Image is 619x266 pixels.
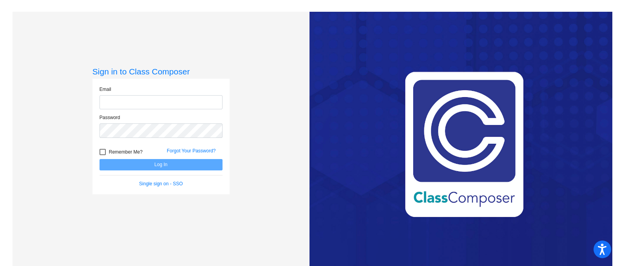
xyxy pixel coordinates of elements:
a: Single sign on - SSO [139,181,183,186]
label: Email [100,86,111,93]
span: Remember Me? [109,147,143,157]
h3: Sign in to Class Composer [92,67,230,76]
a: Forgot Your Password? [167,148,216,154]
label: Password [100,114,120,121]
button: Log In [100,159,223,170]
